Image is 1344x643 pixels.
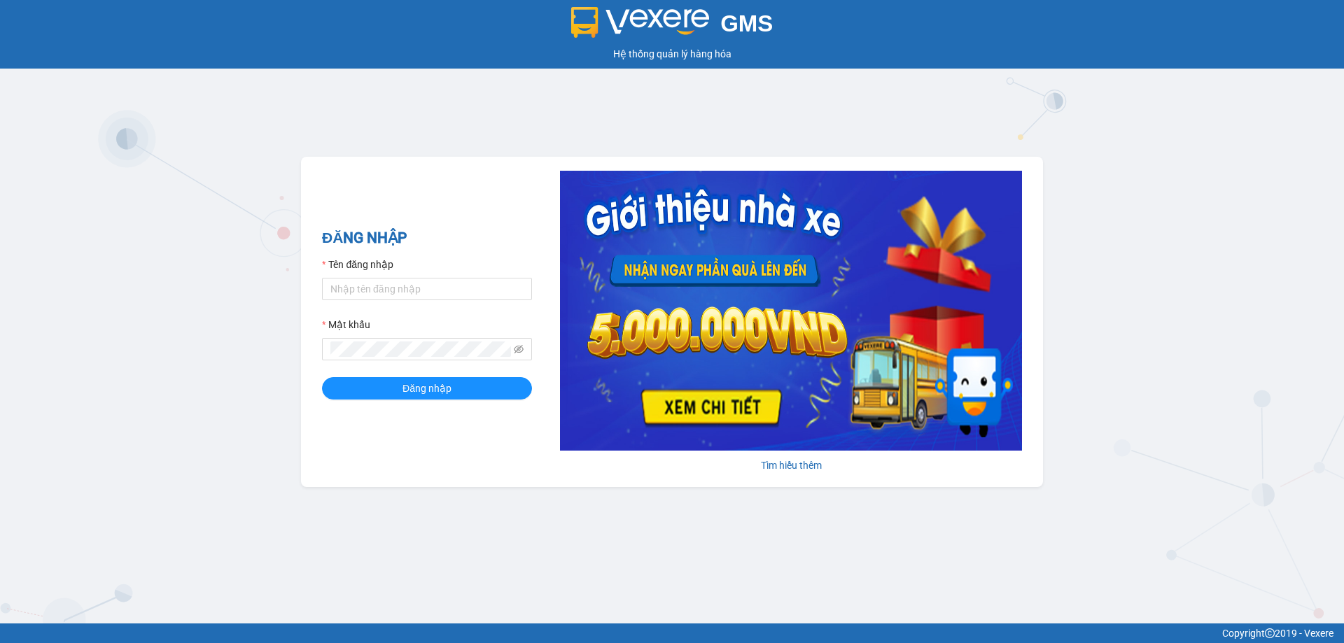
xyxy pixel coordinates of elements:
span: Đăng nhập [402,381,451,396]
span: GMS [720,10,773,36]
input: Mật khẩu [330,341,511,357]
div: Tìm hiểu thêm [560,458,1022,473]
img: logo 2 [571,7,710,38]
label: Mật khẩu [322,317,370,332]
div: Hệ thống quản lý hàng hóa [3,46,1340,62]
h2: ĐĂNG NHẬP [322,227,532,250]
button: Đăng nhập [322,377,532,400]
span: eye-invisible [514,344,524,354]
div: Copyright 2019 - Vexere [10,626,1333,641]
a: GMS [571,21,773,32]
img: banner-0 [560,171,1022,451]
label: Tên đăng nhập [322,257,393,272]
input: Tên đăng nhập [322,278,532,300]
span: copyright [1265,628,1275,638]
